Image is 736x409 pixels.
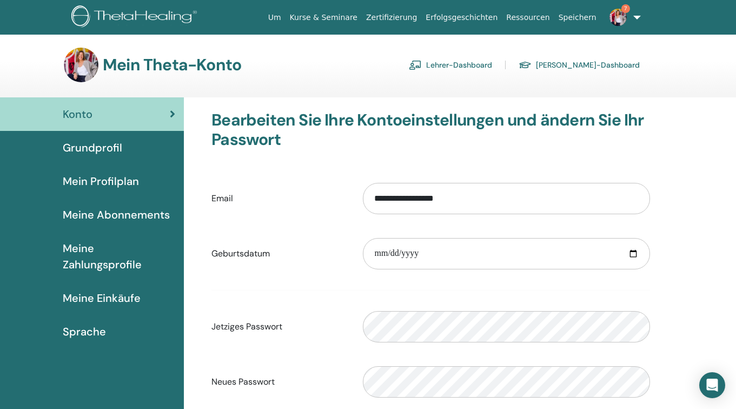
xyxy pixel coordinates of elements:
[409,60,422,70] img: chalkboard-teacher.svg
[63,140,122,156] span: Grundprofil
[203,372,355,392] label: Neues Passwort
[63,207,170,223] span: Meine Abonnements
[421,8,502,28] a: Erfolgsgeschichten
[63,290,141,306] span: Meine Einkäufe
[103,55,241,75] h3: Mein Theta-Konto
[211,110,650,149] h3: Bearbeiten Sie Ihre Kontoeinstellungen und ändern Sie Ihr Passwort
[554,8,601,28] a: Speichern
[609,9,627,26] img: default.jpg
[699,372,725,398] div: Open Intercom Messenger
[264,8,286,28] a: Um
[203,316,355,337] label: Jetziges Passwort
[63,240,175,273] span: Meine Zahlungsprofile
[63,106,92,122] span: Konto
[286,8,362,28] a: Kurse & Seminare
[203,188,355,209] label: Email
[64,48,98,82] img: default.jpg
[63,173,139,189] span: Mein Profilplan
[502,8,554,28] a: Ressourcen
[362,8,421,28] a: Zertifizierung
[621,4,630,13] span: 7
[409,56,492,74] a: Lehrer-Dashboard
[519,61,532,70] img: graduation-cap.svg
[63,324,106,340] span: Sprache
[519,56,640,74] a: [PERSON_NAME]-Dashboard
[71,5,201,30] img: logo.png
[203,243,355,264] label: Geburtsdatum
